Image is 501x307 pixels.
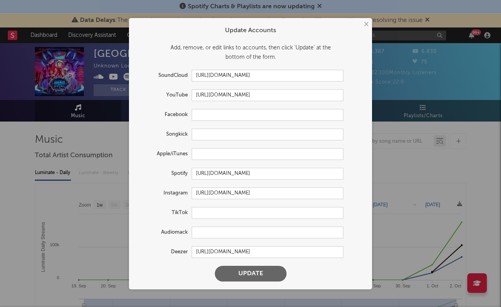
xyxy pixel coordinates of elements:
button: Update [215,266,287,282]
button: × [361,20,370,29]
label: YouTube [137,91,192,100]
label: Audiomack [137,228,192,237]
div: Add, remove, or edit links to accounts, then click 'Update' at the bottom of the form. [137,43,364,62]
label: Facebook [137,110,192,120]
label: TikTok [137,208,192,218]
label: Deezer [137,247,192,257]
label: Spotify [137,169,192,178]
div: Update Accounts [137,26,364,35]
label: Apple/iTunes [137,149,192,159]
label: Songkick [137,130,192,139]
label: Instagram [137,189,192,198]
label: SoundCloud [137,71,192,80]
